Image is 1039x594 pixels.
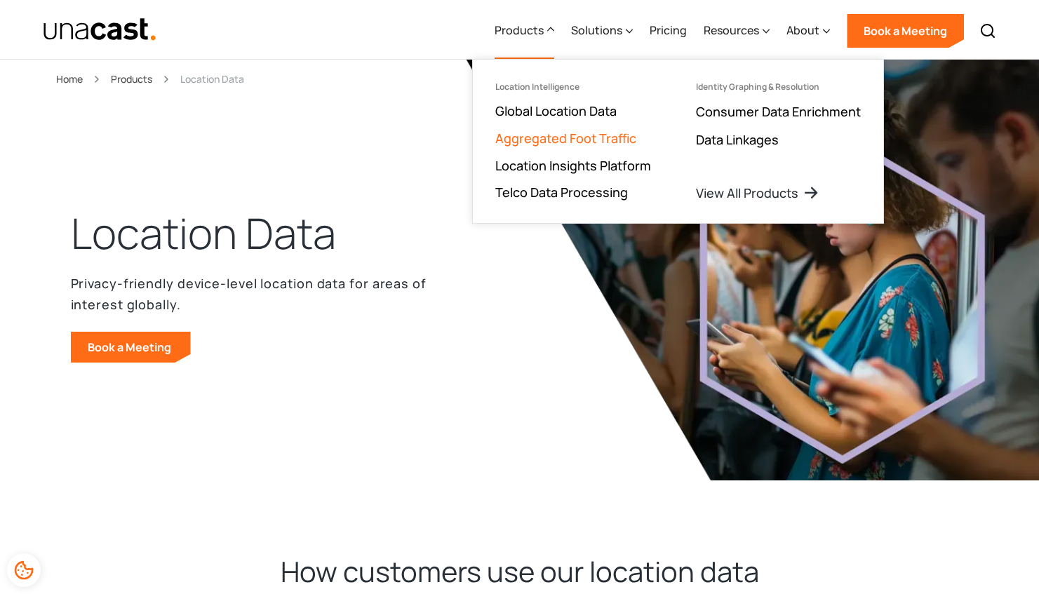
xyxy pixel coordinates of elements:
[43,18,157,42] a: home
[495,2,554,60] div: Products
[704,22,759,39] div: Resources
[472,59,884,224] nav: Products
[43,18,157,42] img: Unacast text logo
[786,2,830,60] div: About
[281,553,759,590] h2: How customers use our location data
[56,71,83,87] a: Home
[650,2,687,60] a: Pricing
[71,205,336,262] h1: Location Data
[111,71,152,87] a: Products
[495,82,579,92] div: Location Intelligence
[847,14,964,48] a: Book a Meeting
[495,102,617,119] a: Global Location Data
[696,82,819,92] div: Identity Graphing & Resolution
[495,157,651,174] a: Location Insights Platform
[696,131,779,148] a: Data Linkages
[571,22,622,39] div: Solutions
[71,273,436,315] p: Privacy-friendly device-level location data for areas of interest globally.
[71,332,191,363] a: Book a Meeting
[180,71,244,87] div: Location Data
[704,2,770,60] div: Resources
[786,22,819,39] div: About
[696,184,819,201] a: View All Products
[495,130,636,147] a: Aggregated Foot Traffic
[979,22,996,39] img: Search icon
[7,553,41,587] div: Cookie Preferences
[696,103,861,120] a: Consumer Data Enrichment
[571,2,633,60] div: Solutions
[495,22,544,39] div: Products
[495,184,628,201] a: Telco Data Processing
